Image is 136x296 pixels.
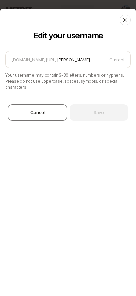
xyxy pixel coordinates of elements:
[5,72,131,90] p: Your username may contain 3 - 30 letters, numbers or hyphens. Please do not use uppercase, spaces...
[8,104,67,121] button: Cancel
[11,56,57,64] div: [DOMAIN_NAME][URL]
[57,56,107,63] input: frances-cruz
[109,56,125,63] p: Current
[5,31,131,40] p: Edit your username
